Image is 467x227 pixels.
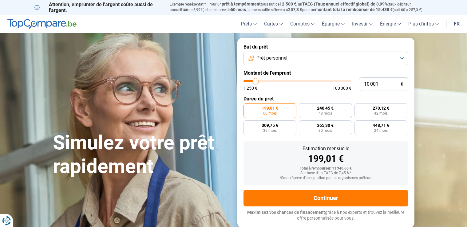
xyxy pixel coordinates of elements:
img: TopCompare [7,19,77,29]
span: 240,45 € [317,106,334,110]
span: 309,75 € [262,123,278,127]
a: fr [450,15,463,33]
span: € [401,82,403,87]
span: 448,71 € [373,123,389,127]
label: Montant de l'emprunt [243,70,408,76]
span: fixe [181,7,188,12]
span: 1 250 € [243,86,257,90]
span: prêt à tempérament [222,2,261,6]
h1: Simulez votre prêt rapidement [53,131,230,178]
a: Cartes [260,15,287,33]
a: Épargne [318,15,348,33]
button: Continuer [243,190,408,206]
span: 60 mois [231,7,246,12]
span: 42 mois [374,112,388,115]
span: 36 mois [263,129,277,132]
div: Sur base d'un TAEG de 7,45 %* [248,171,403,175]
span: 30 mois [319,129,332,132]
label: But du prêt [243,44,408,50]
span: TAEG (Taux annuel effectif global) de 8,99% [302,2,388,6]
span: 100 000 € [333,86,351,90]
a: Prêts [237,15,260,33]
span: 365,30 € [317,123,334,127]
span: 12.500 € [279,2,296,6]
div: 199,01 € [248,154,403,163]
a: Investir [348,15,376,33]
a: Énergie [376,15,405,33]
span: Maximisez vos chances de financement [247,210,325,215]
a: Plus d'infos [405,15,442,33]
span: 270,12 € [373,106,389,110]
div: *Sous réserve d'acceptation par les organismes prêteurs [248,176,403,180]
div: Estimation mensuelle [248,146,403,151]
button: Prêt personnel [243,52,408,65]
span: 48 mois [319,112,332,115]
span: 24 mois [374,129,388,132]
p: Attention, emprunter de l'argent coûte aussi de l'argent. [34,2,162,13]
span: 199,01 € [262,106,278,110]
a: Comptes [287,15,318,33]
p: grâce à nos experts et trouvez la meilleure offre personnalisée pour vous. [243,209,408,221]
div: Total à rembourser: 11 940,60 € [248,166,403,171]
span: montant total à rembourser de 15.438 € [315,7,393,12]
label: Durée du prêt [243,96,408,102]
span: Prêt personnel [256,55,287,61]
span: 257,3 € [288,7,302,12]
p: Exemple représentatif : Pour un tous but de , un (taux débiteur annuel de 8,99%) et une durée de ... [170,2,433,13]
span: 60 mois [263,112,277,115]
